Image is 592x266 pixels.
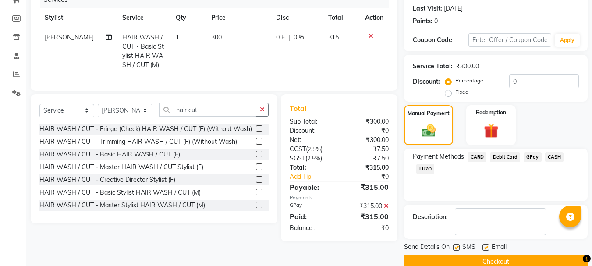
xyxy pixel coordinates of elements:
div: Net: [283,135,339,145]
span: Payment Methods [413,152,464,161]
div: HAIR WASH / CUT - Basic Stylist HAIR WASH / CUT (M) [39,188,201,197]
img: _cash.svg [418,123,440,138]
span: 315 [328,33,339,41]
span: Send Details On [404,242,450,253]
label: Redemption [476,109,506,117]
div: ₹7.50 [339,145,395,154]
div: 0 [434,17,438,26]
div: HAIR WASH / CUT - Master HAIR WASH / CUT Stylist (F) [39,163,203,172]
input: Enter Offer / Coupon Code [468,33,551,47]
label: Manual Payment [408,110,450,117]
span: 2.5% [308,145,321,153]
div: [DATE] [444,4,463,13]
span: 300 [211,33,222,41]
div: ₹0 [339,126,395,135]
span: 0 % [294,33,304,42]
div: ₹315.00 [339,182,395,192]
div: ( ) [283,154,339,163]
div: Discount: [413,77,440,86]
div: GPay [283,202,339,211]
label: Fixed [455,88,468,96]
button: Apply [555,34,580,47]
div: HAIR WASH / CUT - Master Stylist HAIR WASH / CUT (M) [39,201,205,210]
th: Qty [170,8,206,28]
th: Stylist [39,8,117,28]
span: Debit Card [490,152,520,162]
span: CASH [545,152,564,162]
span: [PERSON_NAME] [45,33,94,41]
div: ₹315.00 [339,163,395,172]
div: Discount: [283,126,339,135]
div: Paid: [283,211,339,222]
div: HAIR WASH / CUT - Trimming HAIR WASH / CUT (F) (Without Wash) [39,137,237,146]
span: 0 F [276,33,285,42]
div: Service Total: [413,62,453,71]
label: Percentage [455,77,483,85]
div: ₹300.00 [339,135,395,145]
span: Total [290,104,310,113]
th: Price [206,8,271,28]
div: Total: [283,163,339,172]
span: 1 [176,33,179,41]
div: Payable: [283,182,339,192]
div: Balance : [283,223,339,233]
div: Description: [413,213,448,222]
div: Coupon Code [413,35,468,45]
div: Last Visit: [413,4,442,13]
span: LUZO [416,164,434,174]
span: SGST [290,154,305,162]
span: CGST [290,145,306,153]
div: Sub Total: [283,117,339,126]
div: ₹7.50 [339,154,395,163]
th: Service [117,8,170,28]
div: ₹0 [349,172,396,181]
div: HAIR WASH / CUT - Basic HAIR WASH / CUT (F) [39,150,180,159]
a: Add Tip [283,172,348,181]
span: GPay [524,152,542,162]
span: SMS [462,242,475,253]
th: Total [323,8,360,28]
div: ₹300.00 [339,117,395,126]
div: HAIR WASH / CUT - Fringe (Check) HAIR WASH / CUT (F) (Without Wash) [39,124,252,134]
span: 2.5% [307,155,320,162]
div: ₹315.00 [339,202,395,211]
div: ₹315.00 [339,211,395,222]
span: HAIR WASH / CUT - Basic Stylist HAIR WASH / CUT (M) [122,33,164,69]
th: Disc [271,8,323,28]
div: ₹0 [339,223,395,233]
div: HAIR WASH / CUT - Creative Director Stylist (F) [39,175,175,184]
th: Action [360,8,389,28]
div: ₹300.00 [456,62,479,71]
div: Payments [290,194,389,202]
div: ( ) [283,145,339,154]
span: CARD [468,152,486,162]
span: Email [492,242,507,253]
input: Search or Scan [159,103,256,117]
img: _gift.svg [479,122,503,140]
span: | [288,33,290,42]
div: Points: [413,17,432,26]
